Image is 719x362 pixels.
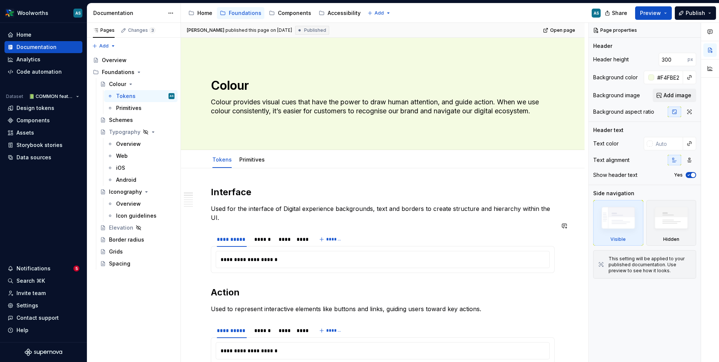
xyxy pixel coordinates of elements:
[675,6,716,20] button: Publish
[187,27,224,33] span: [PERSON_NAME]
[212,156,232,163] a: Tokens
[4,127,82,139] a: Assets
[73,266,79,271] span: 5
[185,7,215,19] a: Home
[593,74,638,81] div: Background color
[659,53,688,66] input: Auto
[217,7,264,19] a: Foundations
[16,326,28,334] div: Help
[16,141,63,149] div: Storybook stories
[316,7,364,19] a: Accessibility
[90,41,118,51] button: Add
[640,9,661,17] span: Preview
[16,104,54,112] div: Design tokens
[197,9,212,17] div: Home
[25,349,62,356] svg: Supernova Logo
[116,104,142,112] div: Primitives
[211,186,555,198] h2: Interface
[365,8,393,18] button: Add
[97,114,178,126] a: Schemes
[17,9,48,17] div: Woolworths
[211,204,555,222] p: Used for the interface of Digital experience backgrounds, text and borders to create structure an...
[104,162,178,174] a: iOS
[16,265,51,272] div: Notifications
[594,10,599,16] div: AS
[225,27,292,33] div: published this page on [DATE]
[109,116,133,124] div: Schemes
[304,27,326,33] span: Published
[16,154,51,161] div: Data sources
[653,89,696,102] button: Add image
[90,66,178,78] div: Foundations
[16,43,57,51] div: Documentation
[116,200,141,208] div: Overview
[593,140,619,147] div: Text color
[16,31,31,39] div: Home
[593,126,624,134] div: Header text
[216,342,550,359] section-item: background
[16,68,62,76] div: Code automation
[16,289,46,297] div: Invite team
[97,258,178,270] a: Spacing
[102,56,127,64] div: Overview
[109,248,123,255] div: Grids
[4,102,82,114] a: Design tokens
[266,7,314,19] a: Components
[209,77,553,95] textarea: Colour
[104,198,178,210] a: Overview
[116,140,141,148] div: Overview
[93,9,164,17] div: Documentation
[16,302,38,309] div: Settings
[4,29,82,41] a: Home
[109,188,142,196] div: Iconography
[25,91,82,102] button: 📗 COMMON feature components
[109,128,140,136] div: Typography
[209,151,235,167] div: Tokens
[278,9,311,17] div: Components
[109,260,130,267] div: Spacing
[97,222,178,234] a: Elevation
[97,234,178,246] a: Border radius
[593,156,629,164] div: Text alignment
[104,138,178,150] a: Overview
[593,56,629,63] div: Header height
[93,27,115,33] div: Pages
[90,54,178,66] a: Overview
[116,92,136,100] div: Tokens
[374,10,384,16] span: Add
[4,300,82,312] a: Settings
[97,186,178,198] a: Iconography
[674,172,683,178] label: Yes
[104,150,178,162] a: Web
[653,137,683,150] input: Auto
[609,256,691,274] div: This setting will be applied to your published documentation. Use preview to see how it looks.
[593,171,637,179] div: Show header text
[75,10,81,16] div: AS
[116,212,157,220] div: Icon guidelines
[116,152,128,160] div: Web
[593,108,654,116] div: Background aspect ratio
[16,56,40,63] div: Analytics
[4,139,82,151] a: Storybook stories
[29,93,73,99] span: 📗 COMMON feature components
[109,236,144,243] div: Border radius
[90,54,178,270] div: Page tree
[4,66,82,78] a: Code automation
[211,286,555,298] h2: Action
[646,200,697,246] div: Hidden
[104,90,178,102] a: TokensAS
[593,190,634,197] div: Side navigation
[328,9,361,17] div: Accessibility
[149,27,155,33] span: 3
[601,6,632,20] button: Share
[4,263,82,274] button: Notifications5
[610,236,626,242] div: Visible
[550,27,575,33] span: Open page
[216,251,550,268] section-item: background
[97,78,178,90] a: Colour
[1,5,85,21] button: WoolworthsAS
[4,151,82,163] a: Data sources
[4,41,82,53] a: Documentation
[4,312,82,324] button: Contact support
